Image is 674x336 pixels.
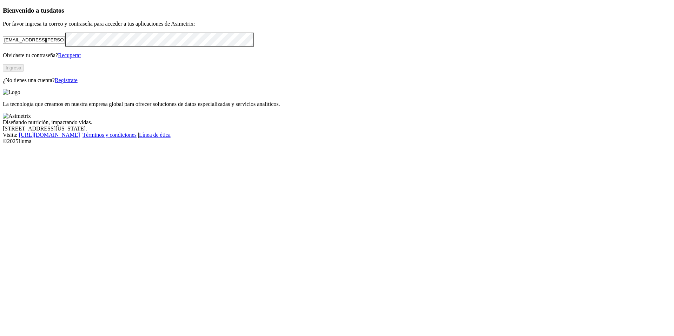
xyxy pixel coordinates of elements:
[139,132,171,138] a: Línea de ética
[3,7,671,14] h3: Bienvenido a tus
[3,119,671,126] div: Diseñando nutrición, impactando vidas.
[3,138,671,145] div: © 2025 Iluma
[58,52,81,58] a: Recuperar
[3,101,671,107] p: La tecnología que creamos en nuestra empresa global para ofrecer soluciones de datos especializad...
[3,21,671,27] p: Por favor ingresa tu correo y contraseña para acceder a tus aplicaciones de Asimetrix:
[3,77,671,83] p: ¿No tienes una cuenta?
[55,77,78,83] a: Regístrate
[3,89,20,95] img: Logo
[3,64,24,72] button: Ingresa
[49,7,64,14] span: datos
[3,132,671,138] div: Visita : | |
[82,132,137,138] a: Términos y condiciones
[3,113,31,119] img: Asimetrix
[3,126,671,132] div: [STREET_ADDRESS][US_STATE].
[3,52,671,59] p: Olvidaste tu contraseña?
[3,36,65,43] input: Tu correo
[19,132,80,138] a: [URL][DOMAIN_NAME]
